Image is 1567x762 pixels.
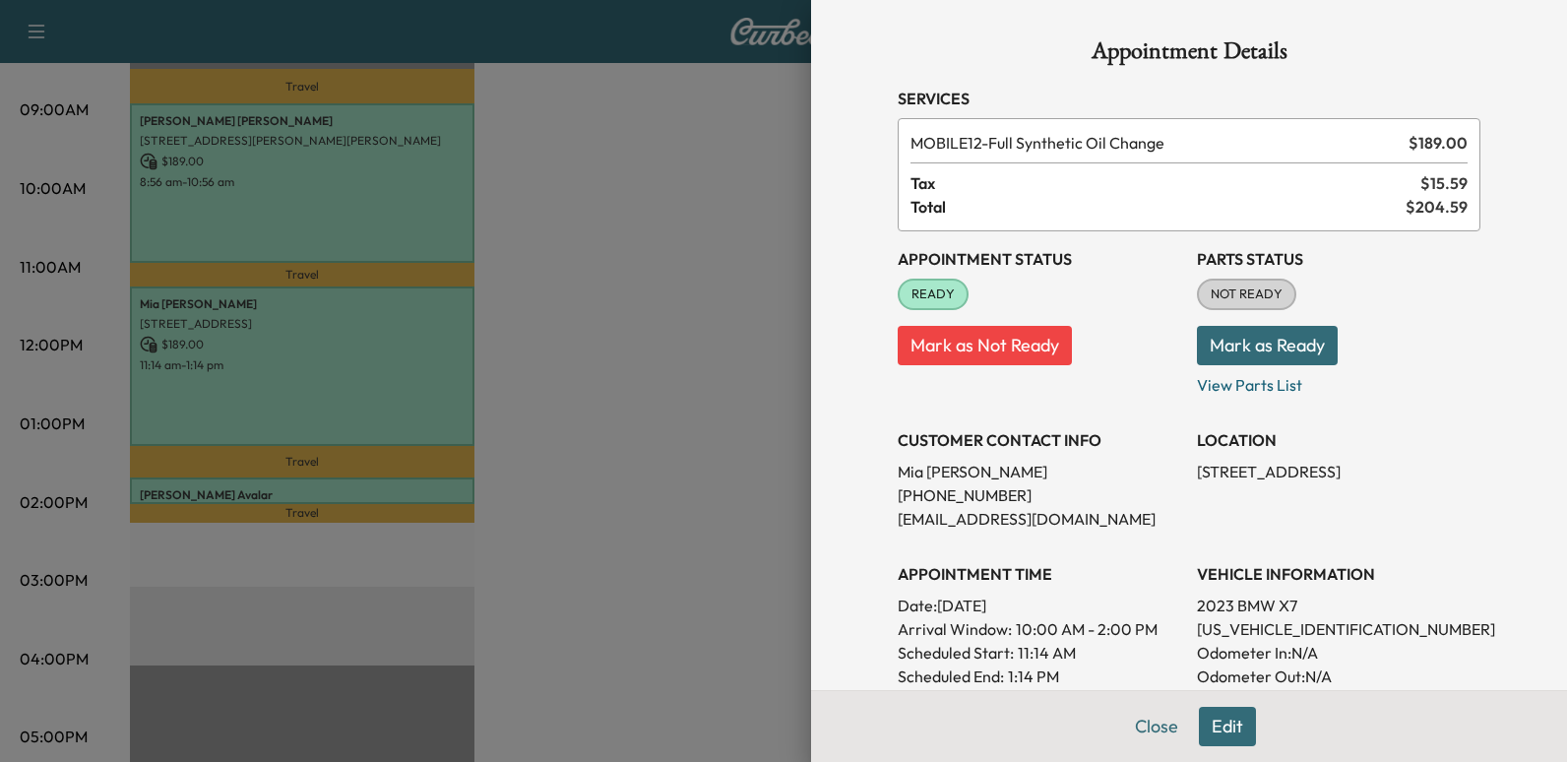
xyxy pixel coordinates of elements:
[1420,171,1468,195] span: $ 15.59
[1008,665,1059,688] p: 1:14 PM
[898,460,1181,483] p: Mia [PERSON_NAME]
[900,285,967,304] span: READY
[1197,665,1480,688] p: Odometer Out: N/A
[898,483,1181,507] p: [PHONE_NUMBER]
[1406,195,1468,219] span: $ 204.59
[898,39,1480,71] h1: Appointment Details
[1197,617,1480,641] p: [US_VEHICLE_IDENTIFICATION_NUMBER]
[1197,326,1338,365] button: Mark as Ready
[898,247,1181,271] h3: Appointment Status
[898,428,1181,452] h3: CUSTOMER CONTACT INFO
[898,641,1014,665] p: Scheduled Start:
[1018,641,1076,665] p: 11:14 AM
[1197,594,1480,617] p: 2023 BMW X7
[1197,365,1480,397] p: View Parts List
[898,507,1181,531] p: [EMAIL_ADDRESS][DOMAIN_NAME]
[1016,617,1158,641] span: 10:00 AM - 2:00 PM
[898,594,1181,617] p: Date: [DATE]
[1197,428,1480,452] h3: LOCATION
[898,617,1181,641] p: Arrival Window:
[1199,285,1294,304] span: NOT READY
[910,131,1401,155] span: Full Synthetic Oil Change
[1199,707,1256,746] button: Edit
[898,665,1004,688] p: Scheduled End:
[910,195,1406,219] span: Total
[898,326,1072,365] button: Mark as Not Ready
[1122,707,1191,746] button: Close
[1197,460,1480,483] p: [STREET_ADDRESS]
[1197,562,1480,586] h3: VEHICLE INFORMATION
[1197,641,1480,665] p: Odometer In: N/A
[1197,247,1480,271] h3: Parts Status
[898,688,1181,712] p: Duration: 120 minutes
[910,171,1420,195] span: Tax
[898,562,1181,586] h3: APPOINTMENT TIME
[1409,131,1468,155] span: $ 189.00
[898,87,1480,110] h3: Services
